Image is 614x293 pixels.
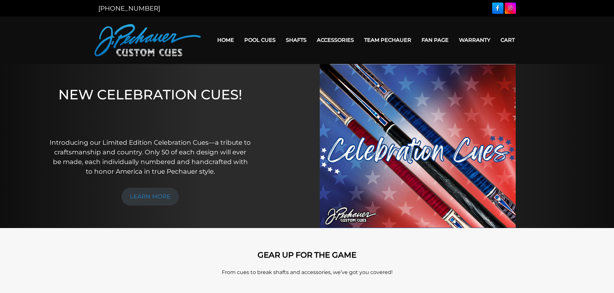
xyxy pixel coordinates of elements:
a: Fan Page [416,32,454,48]
p: From cues to break shafts and accessories, we’ve got you covered! [123,269,491,276]
a: Shafts [281,32,312,48]
a: Team Pechauer [359,32,416,48]
a: LEARN MORE [122,188,179,206]
a: [PHONE_NUMBER] [98,5,160,12]
a: Pool Cues [239,32,281,48]
a: Warranty [454,32,495,48]
img: Pechauer Custom Cues [94,24,201,56]
p: Introducing our Limited Edition Celebration Cues—a tribute to craftsmanship and country. Only 50 ... [49,138,251,176]
a: Accessories [312,32,359,48]
strong: GEAR UP FOR THE GAME [258,250,356,260]
a: Cart [495,32,520,48]
h1: NEW CELEBRATION CUES! [49,87,251,129]
a: Home [212,32,239,48]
